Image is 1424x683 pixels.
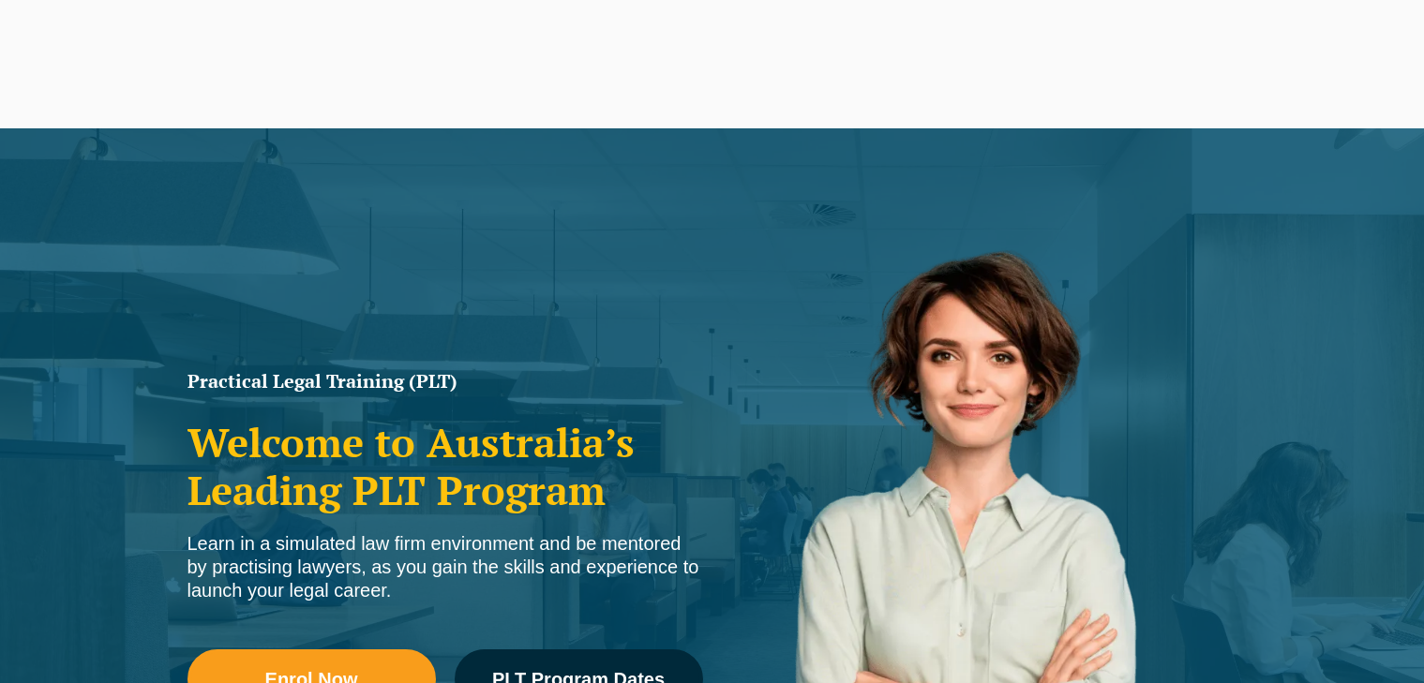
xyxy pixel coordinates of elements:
h1: Practical Legal Training (PLT) [187,372,703,391]
h2: Welcome to Australia’s Leading PLT Program [187,419,703,513]
div: Learn in a simulated law firm environment and be mentored by practising lawyers, as you gain the ... [187,532,703,602]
